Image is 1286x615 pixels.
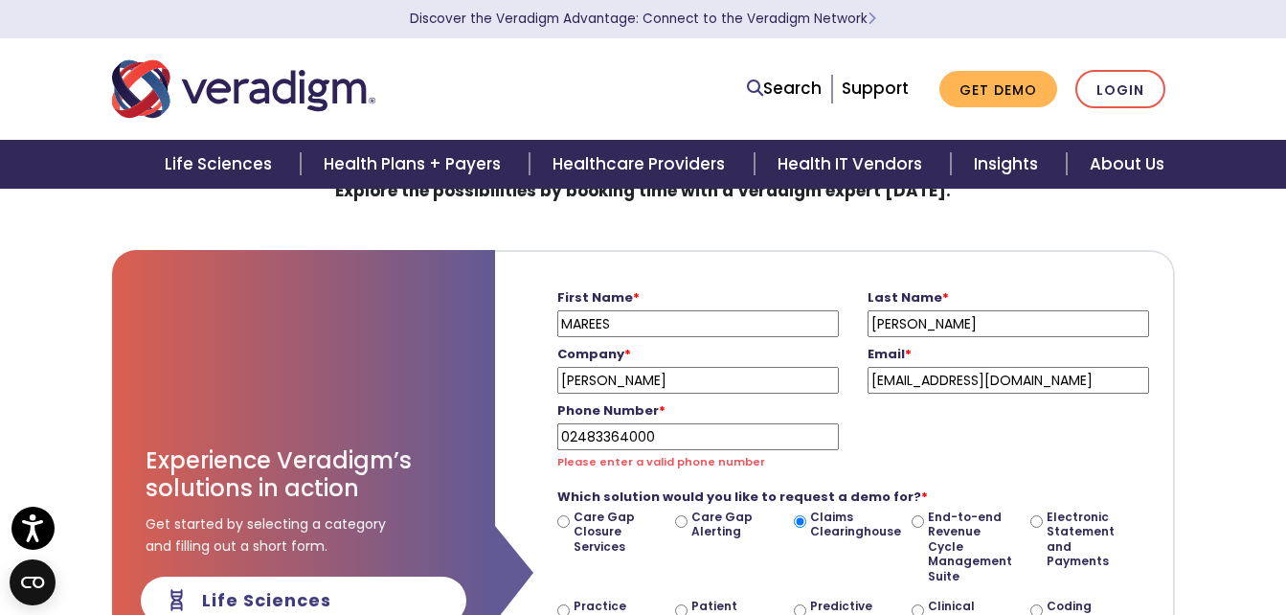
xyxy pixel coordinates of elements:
a: Insights [951,140,1067,189]
input: Phone Number [557,423,839,450]
strong: Which solution would you like to request a demo for? [557,488,928,506]
a: About Us [1067,140,1187,189]
a: Search [747,76,822,102]
a: Healthcare Providers [530,140,754,189]
label: Care Gap Closure Services [574,510,650,555]
strong: Explore the possibilities by booking time with a Veradigm expert [DATE]. [335,179,951,202]
button: Open CMP widget [10,559,56,605]
img: Veradigm logo [112,57,375,121]
label: Electronic Statement and Payments [1047,510,1123,569]
label: End-to-end Revenue Cycle Management Suite [928,510,1004,584]
a: Support [842,77,909,100]
a: Health IT Vendors [755,140,951,189]
strong: Phone Number [557,401,666,420]
label: Please enter a valid phone number [557,454,765,471]
h3: Experience Veradigm’s solutions in action [146,447,462,503]
label: Care Gap Alerting [691,510,768,539]
strong: Company [557,345,631,363]
strong: First Name [557,288,640,307]
a: Get Demo [939,71,1057,108]
a: Health Plans + Payers [301,140,530,189]
strong: Last Name [868,288,949,307]
span: Learn More [868,10,876,28]
strong: Email [868,345,912,363]
a: Login [1075,70,1165,109]
label: Claims Clearinghouse [810,510,887,539]
input: Company [557,367,839,394]
input: firstlastname@website.com [868,367,1149,394]
span: Get started by selecting a category and filling out a short form. [146,513,386,557]
a: Discover the Veradigm Advantage: Connect to the Veradigm NetworkLearn More [410,10,876,28]
input: First Name [557,310,839,337]
a: Life Sciences [142,140,301,189]
input: Last Name [868,310,1149,337]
